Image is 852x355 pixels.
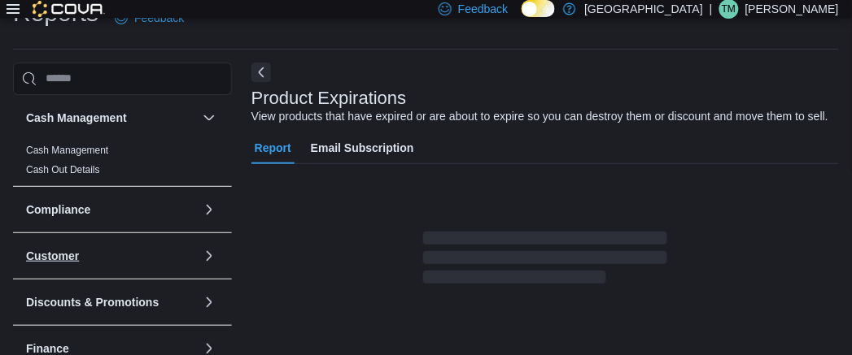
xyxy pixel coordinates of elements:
button: Customer [199,246,219,266]
h3: Product Expirations [251,89,407,108]
span: Cash Management [26,144,108,157]
span: Feedback [134,10,184,26]
h3: Compliance [26,201,90,218]
button: Compliance [199,200,219,219]
button: Cash Management [199,108,219,128]
img: Cova [33,1,105,17]
button: Discounts & Promotions [26,294,196,310]
span: Email Subscription [311,132,414,164]
h3: Cash Management [26,110,127,126]
div: Cash Management [13,141,232,186]
button: Next [251,63,271,82]
h3: Discounts & Promotions [26,294,159,310]
button: Customer [26,248,196,264]
span: Feedback [458,1,508,17]
button: Compliance [26,201,196,218]
span: Dark Mode [522,17,522,18]
span: Cash Out Details [26,163,100,176]
h3: Customer [26,248,79,264]
a: Feedback [108,2,190,34]
span: Loading [423,235,667,287]
span: Report [255,132,291,164]
button: Cash Management [26,110,196,126]
a: Cash Management [26,145,108,156]
button: Discounts & Promotions [199,292,219,312]
a: Cash Out Details [26,164,100,175]
div: View products that have expired or are about to expire so you can destroy them or discount and mo... [251,108,828,125]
